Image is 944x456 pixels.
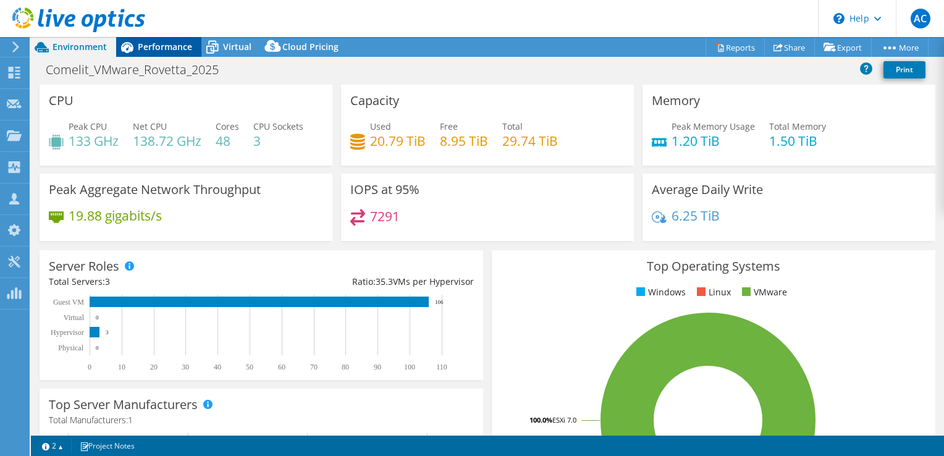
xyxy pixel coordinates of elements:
[128,414,133,426] span: 1
[53,298,84,306] text: Guest VM
[53,41,107,53] span: Environment
[69,209,162,222] h4: 19.88 gigabits/s
[652,183,763,196] h3: Average Daily Write
[342,363,349,371] text: 80
[71,438,143,454] a: Project Notes
[376,276,393,287] span: 35.3
[49,183,261,196] h3: Peak Aggregate Network Throughput
[404,363,415,371] text: 100
[672,209,720,222] h4: 6.25 TiB
[138,41,192,53] span: Performance
[51,328,84,337] text: Hypervisor
[871,38,929,57] a: More
[88,363,91,371] text: 0
[672,134,755,148] h4: 1.20 TiB
[672,120,755,132] span: Peak Memory Usage
[253,134,303,148] h4: 3
[96,345,99,351] text: 0
[69,120,107,132] span: Peak CPU
[833,13,845,24] svg: \n
[150,363,158,371] text: 20
[49,260,119,273] h3: Server Roles
[214,363,221,371] text: 40
[440,134,488,148] h4: 8.95 TiB
[370,134,426,148] h4: 20.79 TiB
[96,315,99,321] text: 0
[706,38,765,57] a: Reports
[282,41,339,53] span: Cloud Pricing
[350,94,399,108] h3: Capacity
[764,38,815,57] a: Share
[105,276,110,287] span: 3
[501,260,926,273] h3: Top Operating Systems
[33,438,72,454] a: 2
[374,363,381,371] text: 90
[529,415,552,424] tspan: 100.0%
[440,120,458,132] span: Free
[223,41,251,53] span: Virtual
[552,415,576,424] tspan: ESXi 7.0
[883,61,925,78] a: Print
[310,363,318,371] text: 70
[261,275,474,289] div: Ratio: VMs per Hypervisor
[106,329,109,336] text: 3
[502,134,558,148] h4: 29.74 TiB
[253,120,303,132] span: CPU Sockets
[769,134,826,148] h4: 1.50 TiB
[49,398,198,412] h3: Top Server Manufacturers
[502,120,523,132] span: Total
[350,183,419,196] h3: IOPS at 95%
[370,120,391,132] span: Used
[69,134,119,148] h4: 133 GHz
[216,120,239,132] span: Cores
[58,344,83,352] text: Physical
[435,299,444,305] text: 106
[633,285,686,299] li: Windows
[40,63,238,77] h1: Comelit_VMware_Rovetta_2025
[118,363,125,371] text: 10
[694,285,731,299] li: Linux
[652,94,700,108] h3: Memory
[182,363,189,371] text: 30
[49,94,74,108] h3: CPU
[133,134,201,148] h4: 138.72 GHz
[370,209,400,223] h4: 7291
[769,120,826,132] span: Total Memory
[216,134,239,148] h4: 48
[133,120,167,132] span: Net CPU
[49,413,474,427] h4: Total Manufacturers:
[278,363,285,371] text: 60
[64,313,85,322] text: Virtual
[436,363,447,371] text: 110
[814,38,872,57] a: Export
[739,285,787,299] li: VMware
[246,363,253,371] text: 50
[49,275,261,289] div: Total Servers:
[911,9,930,28] span: AC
